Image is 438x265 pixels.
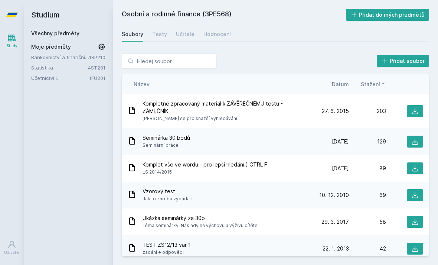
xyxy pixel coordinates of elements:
div: Uživatel [4,250,20,255]
span: 29. 3. 2017 [321,218,349,226]
a: 1BP210 [89,54,105,60]
div: Testy [152,30,167,38]
span: Stažení [361,80,380,88]
div: Hodnocení [203,30,231,38]
span: 10. 12. 2010 [319,191,349,199]
span: Kompletně zpracovaný materiál k ZÁVĚREČNÉMU testu - ZÁMEČNÍK [143,100,309,115]
button: Název [134,80,150,88]
a: Učitelé [176,27,195,42]
a: Soubory [122,27,143,42]
button: Přidat soubor [377,55,429,67]
span: 27. 6. 2015 [322,107,349,115]
span: Seminárka 30 bodů [143,134,190,142]
div: 203 [349,107,386,115]
span: 22. 1. 2013 [323,245,349,252]
span: [DATE] [332,165,349,172]
button: Datum [332,80,349,88]
div: 42 [349,245,386,252]
span: [DATE] [332,138,349,145]
span: [PERSON_NAME] se pro snazší vyhledávání [143,115,309,122]
div: 58 [349,218,386,226]
a: Study [1,30,22,52]
span: LS 2014/2015 [143,168,267,176]
h2: Osobní a rodinné finance (3PE568) [122,9,346,21]
span: Téma seminárky: Náklady na výchovu a výživu dítěte [143,222,258,229]
div: Učitelé [176,30,195,38]
button: Přidat do mých předmětů [346,9,429,21]
span: Ukázka seminárky za 30b [143,214,258,222]
span: Seminární práce [143,142,190,149]
span: Vzorový test [143,188,192,195]
a: Účetnictví I. [31,74,89,82]
div: 69 [349,191,386,199]
span: TEST ZS12/13 var 1 [143,241,191,249]
div: 89 [349,165,386,172]
div: 129 [349,138,386,145]
span: Komplet vše ve wordu - pro lepší hledání:) CTRL F [143,161,267,168]
a: Testy [152,27,167,42]
a: Statistika [31,64,88,71]
a: 4ST201 [88,65,105,71]
a: Uživatel [1,236,22,259]
span: Moje předměty [31,43,71,51]
a: Bankovnictví a finanční instituce [31,54,89,61]
a: Všechny předměty [31,30,79,36]
a: 1FU201 [89,75,105,81]
div: Study [7,43,17,49]
span: zadání + odpovědi [143,249,191,256]
input: Hledej soubor [122,54,217,68]
a: Hodnocení [203,27,231,42]
span: Jak to zhruba vypadá : [143,195,192,203]
div: Soubory [122,30,143,38]
button: Stažení [361,80,386,88]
